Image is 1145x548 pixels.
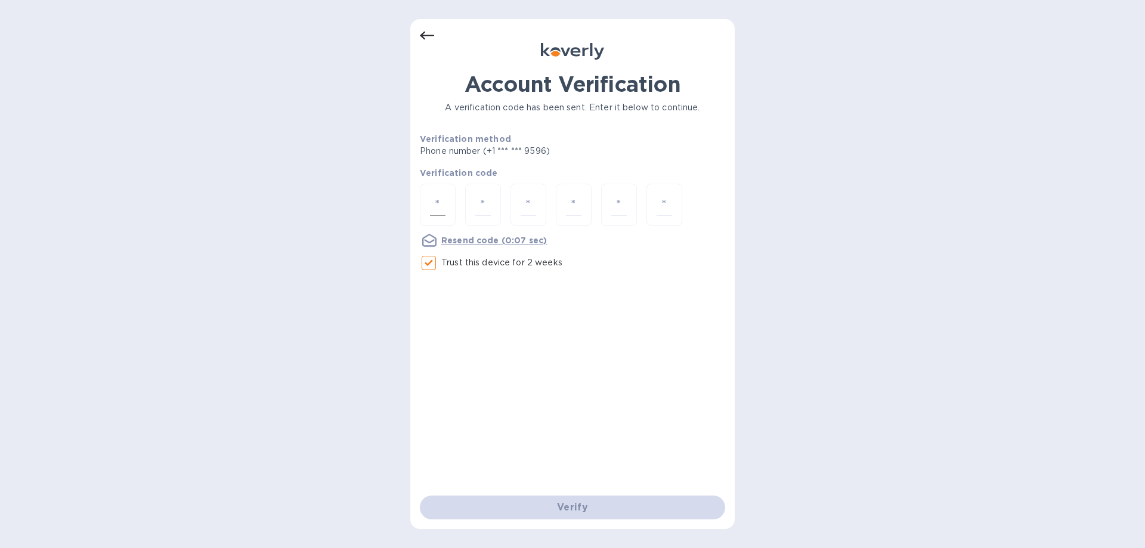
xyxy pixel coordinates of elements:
[420,145,641,157] p: Phone number (+1 *** *** 9596)
[420,167,725,179] p: Verification code
[441,236,547,245] u: Resend code (0:07 sec)
[441,256,562,269] p: Trust this device for 2 weeks
[420,101,725,114] p: A verification code has been sent. Enter it below to continue.
[420,134,511,144] b: Verification method
[420,72,725,97] h1: Account Verification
